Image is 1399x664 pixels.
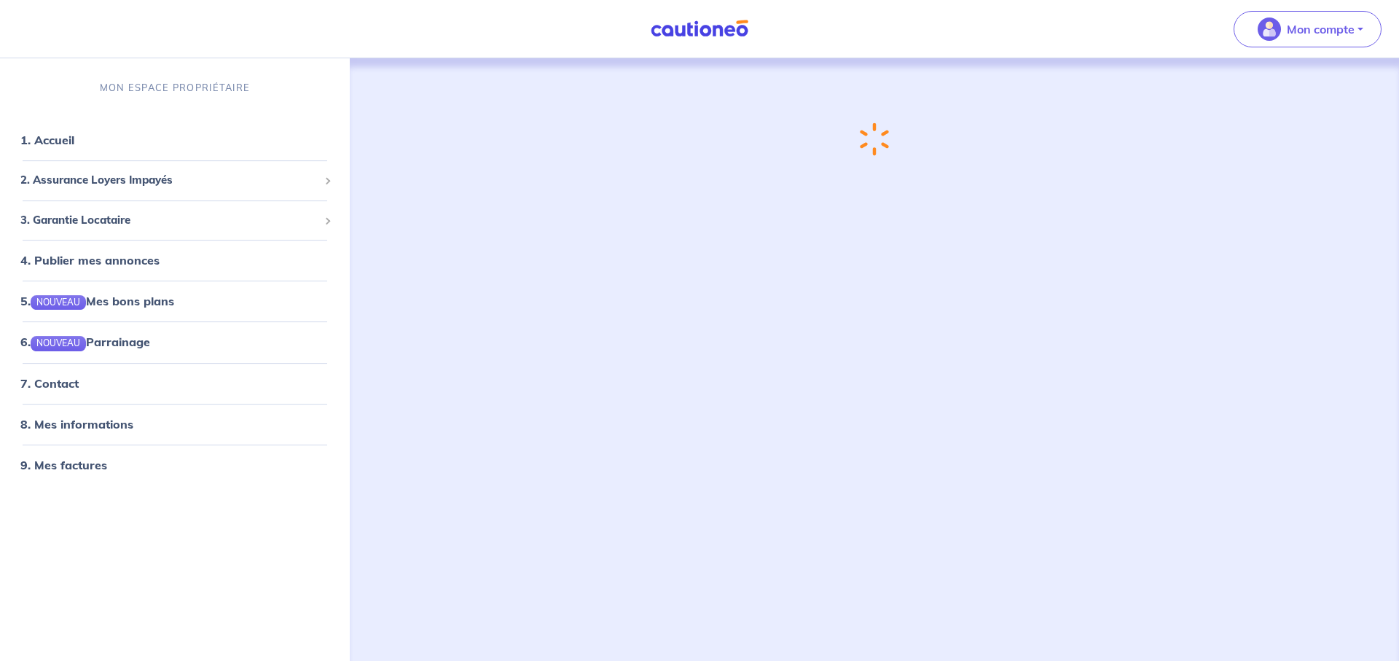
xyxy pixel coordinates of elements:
[6,166,344,195] div: 2. Assurance Loyers Impayés
[1234,11,1382,47] button: illu_account_valid_menu.svgMon compte
[100,81,250,95] p: MON ESPACE PROPRIÉTAIRE
[6,327,344,356] div: 6.NOUVEAUParrainage
[1287,20,1355,38] p: Mon compte
[6,369,344,398] div: 7. Contact
[859,122,889,157] img: loading-spinner
[6,286,344,316] div: 5.NOUVEAUMes bons plans
[20,133,74,147] a: 1. Accueil
[20,253,160,267] a: 4. Publier mes annonces
[1258,17,1281,41] img: illu_account_valid_menu.svg
[645,20,754,38] img: Cautioneo
[6,125,344,155] div: 1. Accueil
[20,172,318,189] span: 2. Assurance Loyers Impayés
[6,450,344,480] div: 9. Mes factures
[20,212,318,229] span: 3. Garantie Locataire
[20,294,174,308] a: 5.NOUVEAUMes bons plans
[20,335,150,349] a: 6.NOUVEAUParrainage
[20,376,79,391] a: 7. Contact
[6,410,344,439] div: 8. Mes informations
[20,417,133,431] a: 8. Mes informations
[20,458,107,472] a: 9. Mes factures
[6,246,344,275] div: 4. Publier mes annonces
[6,206,344,235] div: 3. Garantie Locataire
